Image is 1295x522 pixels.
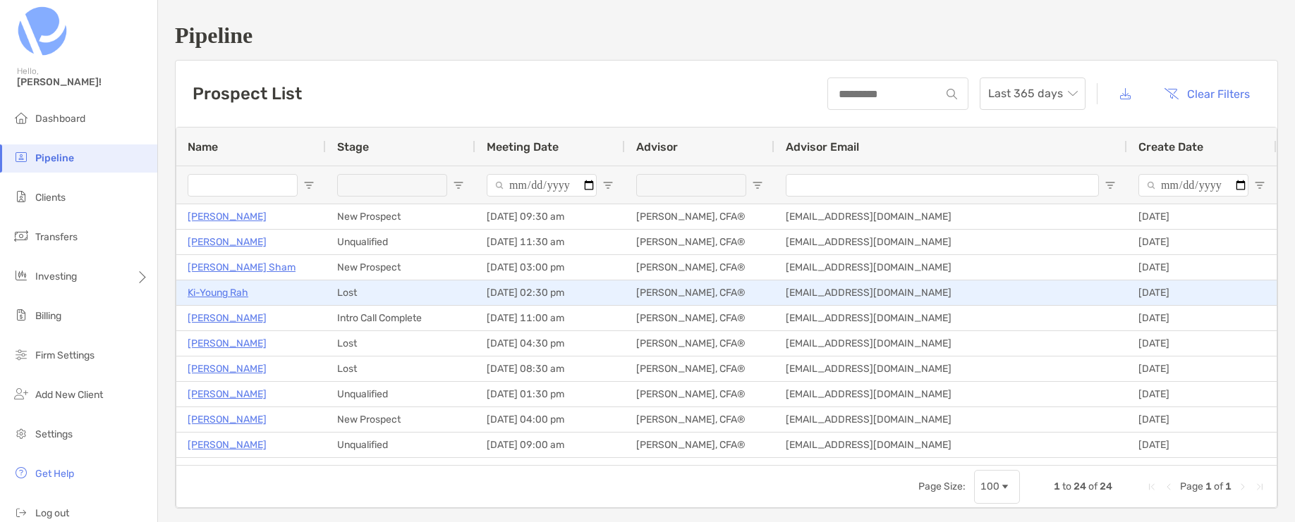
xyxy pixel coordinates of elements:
[487,174,597,197] input: Meeting Date Filter Input
[475,433,625,457] div: [DATE] 09:00 am
[175,23,1278,49] h1: Pipeline
[13,385,30,402] img: add_new_client icon
[326,382,475,406] div: Unqualified
[35,310,61,322] span: Billing
[1146,481,1157,492] div: First Page
[188,284,248,302] p: Ki-Young Rah
[1127,280,1277,305] div: [DATE]
[13,149,30,166] img: pipeline icon
[918,480,966,492] div: Page Size:
[636,140,678,154] span: Advisor
[625,458,774,483] div: [PERSON_NAME], CFA®
[475,356,625,381] div: [DATE] 08:30 am
[625,331,774,356] div: [PERSON_NAME], CFA®
[1127,255,1277,280] div: [DATE]
[475,382,625,406] div: [DATE] 01:30 pm
[602,180,614,191] button: Open Filter Menu
[35,113,85,125] span: Dashboard
[1138,140,1203,154] span: Create Date
[487,140,559,154] span: Meeting Date
[475,255,625,280] div: [DATE] 03:00 pm
[17,76,149,88] span: [PERSON_NAME]!
[774,433,1127,457] div: [EMAIL_ADDRESS][DOMAIN_NAME]
[13,425,30,442] img: settings icon
[1100,480,1112,492] span: 24
[774,382,1127,406] div: [EMAIL_ADDRESS][DOMAIN_NAME]
[1254,180,1265,191] button: Open Filter Menu
[35,271,77,282] span: Investing
[625,306,774,330] div: [PERSON_NAME], CFA®
[475,331,625,356] div: [DATE] 04:30 pm
[947,89,957,99] img: input icon
[980,480,999,492] div: 100
[774,331,1127,356] div: [EMAIL_ADDRESS][DOMAIN_NAME]
[13,504,30,521] img: logout icon
[188,461,267,479] a: [PERSON_NAME]
[1074,480,1086,492] span: 24
[1127,306,1277,330] div: [DATE]
[188,411,267,428] a: [PERSON_NAME]
[35,349,95,361] span: Firm Settings
[774,458,1127,483] div: [EMAIL_ADDRESS][DOMAIN_NAME]
[1205,480,1212,492] span: 1
[625,255,774,280] div: [PERSON_NAME], CFA®
[303,180,315,191] button: Open Filter Menu
[625,433,774,457] div: [PERSON_NAME], CFA®
[625,407,774,432] div: [PERSON_NAME], CFA®
[625,382,774,406] div: [PERSON_NAME], CFA®
[188,309,267,327] p: [PERSON_NAME]
[1127,230,1277,254] div: [DATE]
[35,428,73,440] span: Settings
[453,180,464,191] button: Open Filter Menu
[1254,481,1265,492] div: Last Page
[13,109,30,126] img: dashboard icon
[17,6,68,56] img: Zoe Logo
[1163,481,1174,492] div: Previous Page
[1127,433,1277,457] div: [DATE]
[1138,174,1248,197] input: Create Date Filter Input
[326,306,475,330] div: Intro Call Complete
[188,385,267,403] a: [PERSON_NAME]
[475,230,625,254] div: [DATE] 11:30 am
[774,306,1127,330] div: [EMAIL_ADDRESS][DOMAIN_NAME]
[1180,480,1203,492] span: Page
[1153,78,1260,109] button: Clear Filters
[475,204,625,229] div: [DATE] 09:30 am
[188,233,267,251] p: [PERSON_NAME]
[1127,331,1277,356] div: [DATE]
[752,180,763,191] button: Open Filter Menu
[625,356,774,381] div: [PERSON_NAME], CFA®
[326,458,475,483] div: Unqualified
[326,407,475,432] div: New Prospect
[188,436,267,454] p: [PERSON_NAME]
[625,230,774,254] div: [PERSON_NAME], CFA®
[35,192,66,204] span: Clients
[337,140,369,154] span: Stage
[1127,356,1277,381] div: [DATE]
[774,356,1127,381] div: [EMAIL_ADDRESS][DOMAIN_NAME]
[774,407,1127,432] div: [EMAIL_ADDRESS][DOMAIN_NAME]
[326,255,475,280] div: New Prospect
[35,389,103,401] span: Add New Client
[475,306,625,330] div: [DATE] 11:00 am
[1237,481,1248,492] div: Next Page
[1127,407,1277,432] div: [DATE]
[475,407,625,432] div: [DATE] 04:00 pm
[13,346,30,363] img: firm-settings icon
[774,204,1127,229] div: [EMAIL_ADDRESS][DOMAIN_NAME]
[1054,480,1060,492] span: 1
[1127,382,1277,406] div: [DATE]
[188,174,298,197] input: Name Filter Input
[786,140,859,154] span: Advisor Email
[625,280,774,305] div: [PERSON_NAME], CFA®
[774,280,1127,305] div: [EMAIL_ADDRESS][DOMAIN_NAME]
[326,204,475,229] div: New Prospect
[188,259,296,276] a: [PERSON_NAME] Sham
[13,267,30,284] img: investing icon
[188,208,267,225] p: [PERSON_NAME]
[1127,458,1277,483] div: [DATE]
[13,228,30,244] img: transfers icon
[13,188,30,205] img: clients icon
